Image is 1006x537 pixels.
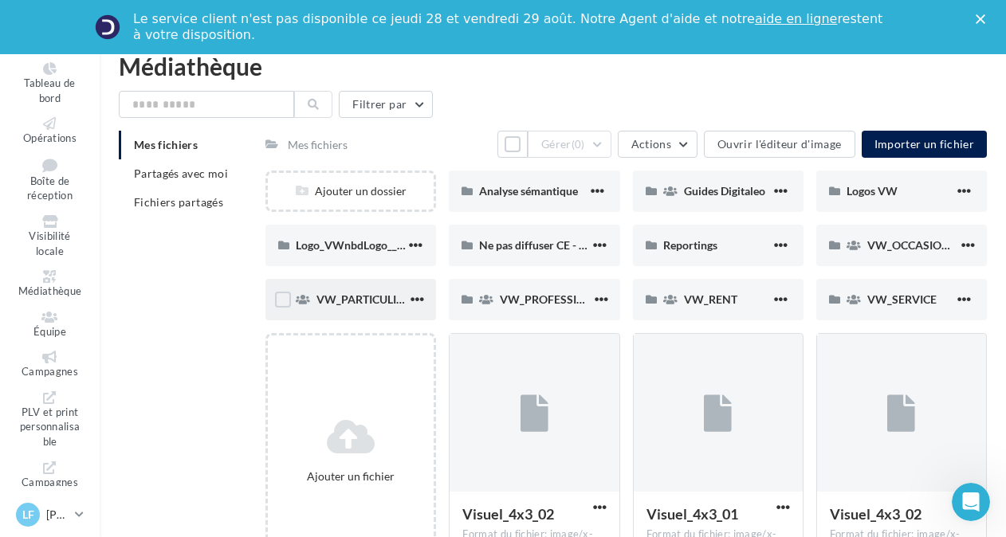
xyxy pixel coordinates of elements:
[134,138,198,151] span: Mes fichiers
[755,11,837,26] a: aide en ligne
[684,292,737,306] span: VW_RENT
[24,76,75,104] span: Tableau de bord
[13,212,87,261] a: Visibilité locale
[13,458,87,522] a: Campagnes DataOnDemand
[479,238,672,252] span: Ne pas diffuser CE - Vignette operation
[663,238,717,252] span: Reportings
[22,365,78,378] span: Campagnes
[268,183,434,199] div: Ajouter un dossier
[13,308,87,342] a: Équipe
[274,468,427,484] div: Ajouter un fichier
[29,229,70,257] span: Visibilité locale
[33,325,66,338] span: Équipe
[13,500,87,530] a: LF [PERSON_NAME]
[119,54,987,78] div: Médiathèque
[572,138,585,151] span: (0)
[134,167,228,180] span: Partagés avec moi
[27,174,73,202] span: Boîte de réception
[19,476,81,518] span: Campagnes DataOnDemand
[830,505,922,523] span: Visuel_4x3_02
[976,14,992,24] div: Fermer
[13,155,87,206] a: Boîte de réception
[952,483,990,521] iframe: Intercom live chat
[631,137,671,151] span: Actions
[618,131,698,158] button: Actions
[500,292,621,306] span: VW_PROFESSIONNELS
[296,238,592,252] span: Logo_VWnbdLogo__QUI A MIS DES FICHIERS_Merci_Claire
[20,406,81,448] span: PLV et print personnalisable
[462,505,554,523] span: Visuel_4x3_02
[133,11,886,43] div: Le service client n'est pas disponible ce jeudi 28 et vendredi 29 août. Notre Agent d'aide et not...
[18,284,82,297] span: Médiathèque
[528,131,611,158] button: Gérer(0)
[22,507,34,523] span: LF
[134,195,223,209] span: Fichiers partagés
[23,131,77,144] span: Opérations
[13,267,87,301] a: Médiathèque
[13,114,87,148] a: Opérations
[479,184,578,198] span: Analyse sémantique
[862,131,988,158] button: Importer un fichier
[46,507,69,523] p: [PERSON_NAME]
[646,505,738,523] span: Visuel_4x3_01
[339,91,433,118] button: Filtrer par
[13,347,87,382] a: Campagnes
[704,131,855,158] button: Ouvrir l'éditeur d'image
[316,292,416,306] span: VW_PARTICULIERS
[288,137,348,153] div: Mes fichiers
[13,388,87,452] a: PLV et print personnalisable
[95,14,120,40] img: Profile image for Service-Client
[847,184,898,198] span: Logos VW
[874,137,975,151] span: Importer un fichier
[867,292,937,306] span: VW_SERVICE
[684,184,765,198] span: Guides Digitaleo
[13,59,87,108] a: Tableau de bord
